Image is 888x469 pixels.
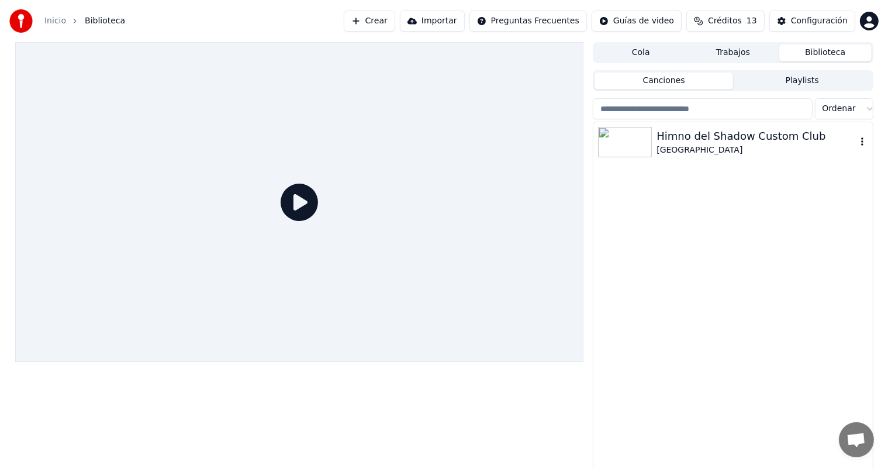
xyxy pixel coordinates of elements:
a: Chat abierto [839,422,874,457]
nav: breadcrumb [44,15,125,27]
span: Biblioteca [85,15,125,27]
button: Créditos13 [686,11,765,32]
button: Trabajos [687,44,779,61]
span: 13 [747,15,757,27]
div: Configuración [791,15,848,27]
button: Cola [595,44,687,61]
button: Canciones [595,73,733,89]
span: Créditos [708,15,742,27]
button: Crear [344,11,395,32]
div: Himno del Shadow Custom Club [657,128,856,144]
img: youka [9,9,33,33]
a: Inicio [44,15,66,27]
button: Biblioteca [779,44,872,61]
span: Ordenar [823,103,856,115]
button: Guías de video [592,11,682,32]
button: Importar [400,11,465,32]
button: Configuración [769,11,855,32]
button: Preguntas Frecuentes [469,11,587,32]
button: Playlists [733,73,872,89]
div: [GEOGRAPHIC_DATA] [657,144,856,156]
